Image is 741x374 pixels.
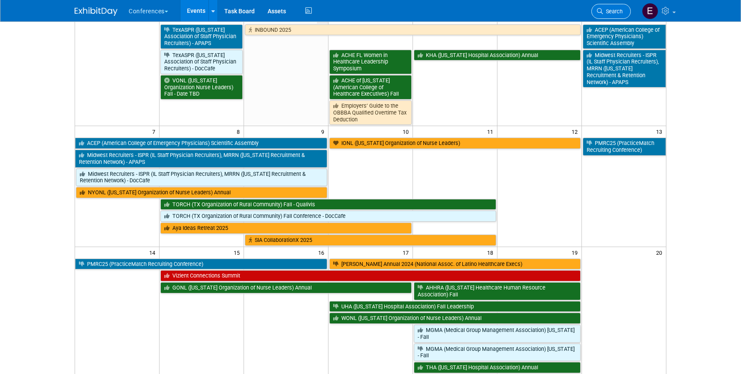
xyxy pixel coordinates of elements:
a: AHHRA ([US_STATE] Healthcare Human Resource Association) Fall [414,282,581,300]
a: KHA ([US_STATE] Hospital Association) Annual [414,50,581,61]
a: PMRC25 (PracticeMatch Recruiting Conference) [75,259,327,270]
a: ACHE of [US_STATE] (American College of Healthcare Executives) Fall [329,75,412,100]
img: ExhibitDay [75,7,117,16]
a: SIA CollaborationX 2025 [245,235,496,246]
a: Midwest Recruiters - ISPR (IL Staff Physician Recruiters), MRRN ([US_STATE] Recruitment & Retenti... [76,169,327,186]
span: 17 [402,247,413,258]
a: IONL ([US_STATE] Organization of Nurse Leaders) [329,138,581,149]
a: VONL ([US_STATE] Organization Nurse Leaders) Fall - Date TBD [160,75,243,100]
a: Search [591,4,631,19]
span: 10 [402,126,413,137]
span: 11 [486,126,497,137]
span: 15 [233,247,244,258]
a: NYONL ([US_STATE] Organization of Nurse Leaders) Annual [76,187,327,198]
span: 8 [236,126,244,137]
a: TexASPR ([US_STATE] Association of Staff Physician Recruiters) - DocCafe [160,50,243,74]
span: 16 [317,247,328,258]
a: Aya Ideas Retreat 2025 [160,223,412,234]
a: UHA ([US_STATE] Hospital Association) Fall Leadership [329,301,581,312]
a: TORCH (TX Organization of Rural Community) Fall - Qualivis [160,199,496,210]
a: ACHE FL Women in Healthcare Leadership Symposium [329,50,412,74]
span: 13 [655,126,666,137]
span: 7 [151,126,159,137]
img: Erin Anderson [642,3,658,19]
a: TexASPR ([US_STATE] Association of Staff Physician Recruiters) - APAPS [160,24,243,49]
span: 14 [148,247,159,258]
a: Midwest Recruiters - ISPR (IL Staff Physician Recruiters), MRRN ([US_STATE] Recruitment & Retenti... [583,50,666,88]
a: PMRC25 (PracticeMatch Recruiting Conference) [583,138,666,155]
a: ACEP (American College of Emergency Physicians) Scientific Assembly [583,24,666,49]
span: 20 [655,247,666,258]
a: TORCH (TX Organization of Rural Community) Fall Conference - DocCafe [160,211,496,222]
a: INBOUND 2025 [245,24,580,36]
span: 18 [486,247,497,258]
a: MGMA (Medical Group Management Association) [US_STATE] - Fall [414,325,581,342]
a: WONL ([US_STATE] Organization of Nurse Leaders) Annual [329,313,581,324]
a: [PERSON_NAME] Annual 2024 (National Assoc. of Latino Healthcare Execs) [329,259,581,270]
span: Search [603,8,623,15]
a: Employers’ Guide to the OBBBA Qualified Overtime Tax Deduction [329,100,412,125]
a: ACEP (American College of Emergency Physicians) Scientific Assembly [75,138,327,149]
span: 19 [571,247,581,258]
a: MGMA (Medical Group Management Association) [US_STATE] - Fall [414,344,581,361]
a: Midwest Recruiters - ISPR (IL Staff Physician Recruiters), MRRN ([US_STATE] Recruitment & Retenti... [75,150,327,167]
span: 9 [320,126,328,137]
a: THA ([US_STATE] Hospital Association) Annual [414,362,581,373]
a: GONL ([US_STATE] Organization of Nurse Leaders) Annual [160,282,412,293]
span: 12 [571,126,581,137]
a: Vizient Connections Summit [160,270,580,281]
